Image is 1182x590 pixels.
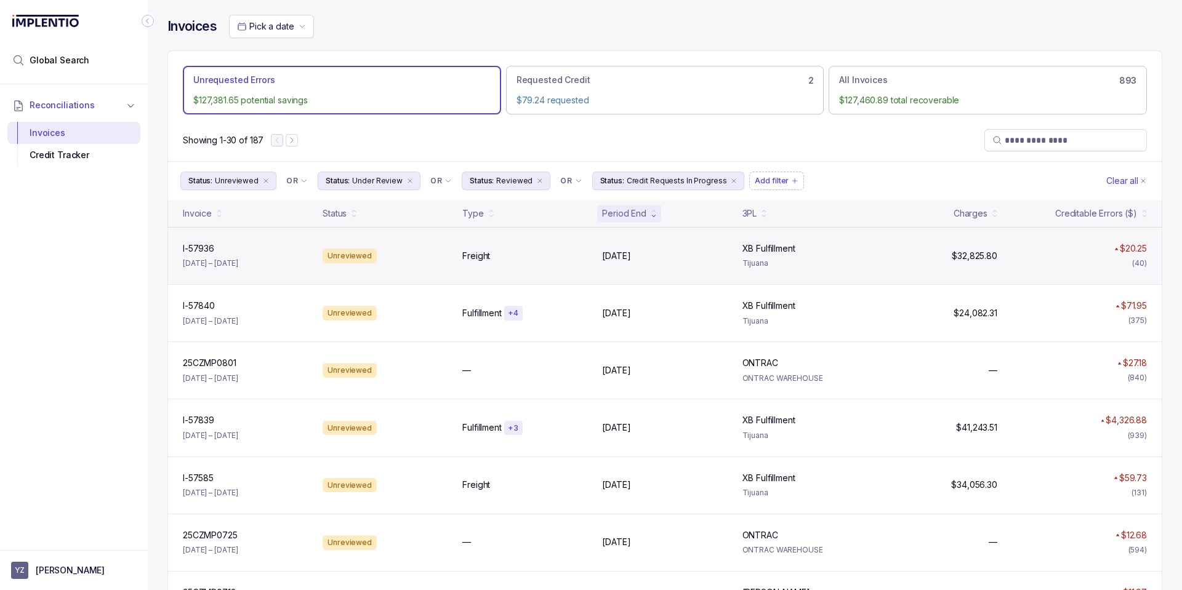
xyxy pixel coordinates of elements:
p: OR [560,176,572,186]
p: I-57840 [183,300,215,312]
div: (594) [1128,544,1147,556]
img: red pointer upwards [1117,362,1121,365]
img: red pointer upwards [1114,476,1117,479]
img: red pointer upwards [1101,419,1104,422]
button: Filter Chip Connector undefined [281,172,313,189]
div: remove content [261,176,271,186]
div: 3PL [742,207,757,220]
h6: 893 [1119,76,1136,86]
p: — [462,364,471,377]
p: $20.25 [1120,242,1147,255]
div: remove content [729,176,739,186]
p: $27.18 [1123,357,1147,369]
p: [DATE] – [DATE] [183,487,238,499]
p: [DATE] [602,364,630,377]
div: Credit Tracker [17,144,131,166]
p: Freight [462,250,490,262]
p: Requested Credit [517,74,590,86]
p: [DATE] – [DATE] [183,544,238,556]
div: Unreviewed [323,478,377,493]
p: Reviewed [496,175,533,187]
button: User initials[PERSON_NAME] [11,562,137,579]
p: I-57839 [183,414,214,426]
p: Unrequested Errors [193,74,275,86]
p: XB Fulfillment [742,242,795,255]
li: Filter Chip Connector undefined [430,176,452,186]
p: $71.95 [1121,300,1147,312]
div: Unreviewed [323,363,377,378]
li: Filter Chip Credit Requests In Progress [592,172,745,190]
span: User initials [11,562,28,579]
span: Pick a date [249,21,294,31]
p: [DATE] – [DATE] [183,257,238,269]
button: Filter Chip Under Review [318,172,420,190]
h4: Invoices [167,18,217,35]
p: Unreviewed [215,175,259,187]
p: OR [430,176,442,186]
div: (840) [1128,372,1147,384]
img: red pointer upwards [1116,533,1119,536]
p: Status: [326,175,350,187]
p: ONTRAC [742,357,778,369]
span: Global Search [30,54,89,66]
p: Status: [188,175,212,187]
ul: Filter Group [180,172,1104,190]
p: — [989,536,997,548]
button: Clear Filters [1104,172,1149,190]
p: [PERSON_NAME] [36,564,105,576]
button: Date Range Picker [229,15,314,38]
p: Tijuana [742,257,867,269]
p: [DATE] – [DATE] [183,315,238,327]
button: Filter Chip Unreviewed [180,172,276,190]
p: [DATE] – [DATE] [183,429,238,442]
p: ONTRAC WAREHOUSE [742,544,867,556]
p: Showing 1-30 of 187 [183,134,263,146]
p: — [989,364,997,377]
p: Clear all [1106,175,1138,187]
span: Reconciliations [30,99,95,111]
div: (375) [1128,314,1147,327]
p: [DATE] [602,479,630,491]
div: remove content [405,176,415,186]
div: Charges [954,207,987,220]
p: XB Fulfillment [742,414,795,426]
div: Type [462,207,483,220]
p: [DATE] [602,421,630,434]
p: $127,460.89 total recoverable [839,94,1136,106]
p: $34,056.30 [951,479,997,491]
p: 25CZMP0725 [183,529,238,541]
p: XB Fulfillment [742,300,795,312]
p: + 4 [508,308,519,318]
p: $79.24 requested [517,94,814,106]
p: $24,082.31 [954,307,997,319]
div: Unreviewed [323,535,377,550]
p: $4,326.88 [1106,414,1147,426]
p: All Invoices [839,74,887,86]
div: remove content [535,176,545,186]
p: [DATE] [602,250,630,262]
p: [DATE] [602,536,630,548]
p: Credit Requests In Progress [627,175,727,187]
p: Freight [462,479,490,491]
div: Collapse Icon [140,14,155,28]
p: + 3 [508,423,519,433]
p: OR [286,176,298,186]
div: Period End [602,207,646,220]
p: ONTRAC [742,529,778,541]
div: Remaining page entries [183,134,263,146]
p: I-57936 [183,242,214,255]
div: Creditable Errors ($) [1055,207,1137,220]
button: Filter Chip Reviewed [462,172,550,190]
p: Under Review [352,175,403,187]
p: I-57585 [183,472,214,484]
li: Filter Chip Add filter [749,172,804,190]
button: Filter Chip Connector undefined [425,172,457,189]
div: Invoices [17,122,131,144]
p: [DATE] – [DATE] [183,372,238,385]
p: Add filter [755,175,789,187]
p: [DATE] [602,307,630,319]
p: $127,381.65 potential savings [193,94,491,106]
